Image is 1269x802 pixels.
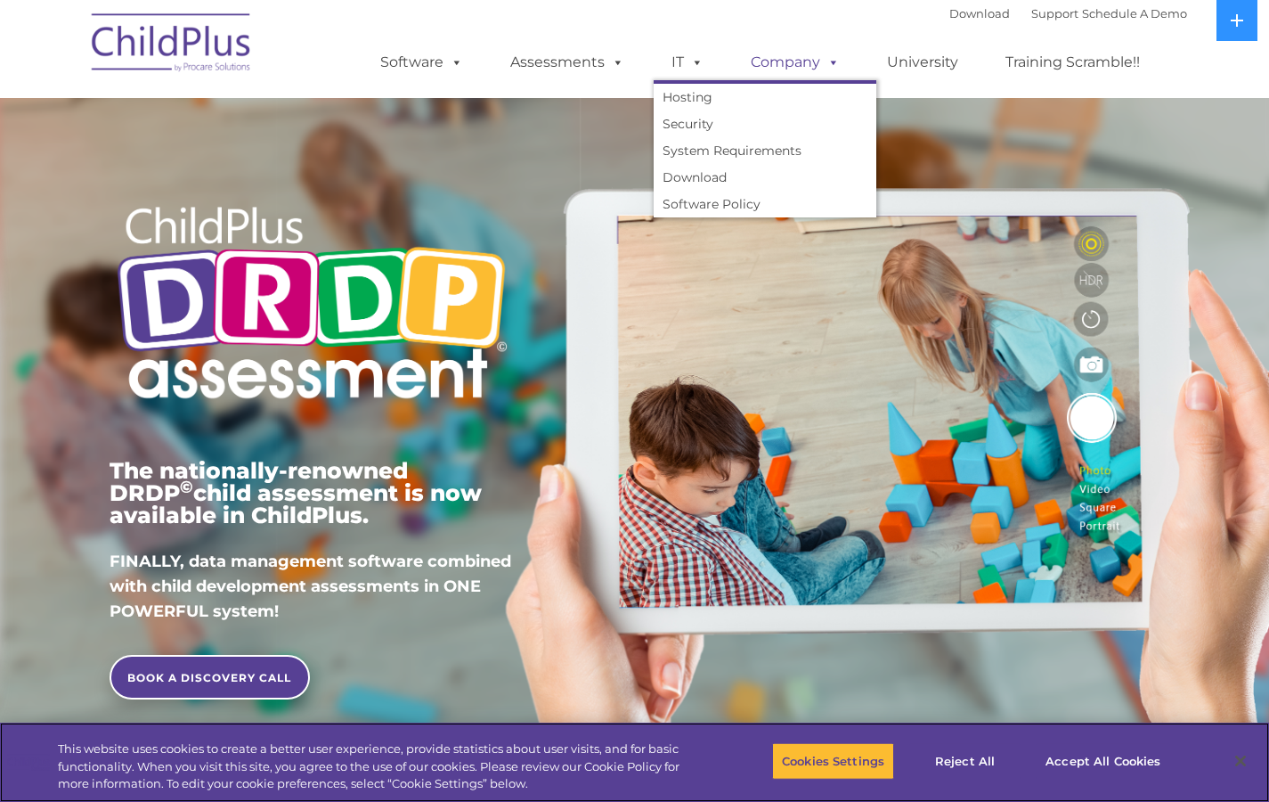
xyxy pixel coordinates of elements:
a: Download [654,164,876,191]
div: This website uses cookies to create a better user experience, provide statistics about user visit... [58,741,698,793]
a: BOOK A DISCOVERY CALL [110,655,310,700]
a: Hosting [654,84,876,110]
span: FINALLY, data management software combined with child development assessments in ONE POWERFUL sys... [110,552,511,621]
a: Assessments [492,45,642,80]
font: | [949,6,1187,20]
button: Cookies Settings [772,742,894,780]
a: IT [654,45,721,80]
button: Close [1221,741,1260,781]
a: Software Policy [654,191,876,217]
a: System Requirements [654,137,876,164]
a: University [869,45,976,80]
a: Download [949,6,1010,20]
button: Accept All Cookies [1036,742,1170,780]
a: Training Scramble!! [988,45,1158,80]
span: The nationally-renowned DRDP child assessment is now available in ChildPlus. [110,457,482,528]
a: Security [654,110,876,137]
a: Schedule A Demo [1082,6,1187,20]
a: Support [1031,6,1078,20]
button: Reject All [909,742,1021,780]
img: Copyright - DRDP Logo Light [110,183,514,429]
img: ChildPlus by Procare Solutions [83,1,261,90]
sup: © [180,477,193,497]
a: Company [733,45,858,80]
a: Software [362,45,481,80]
